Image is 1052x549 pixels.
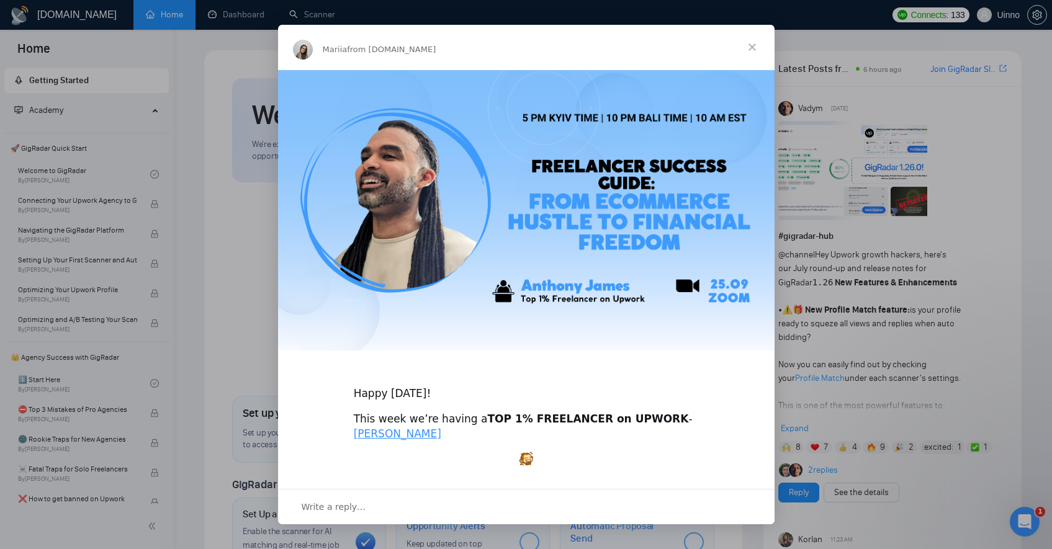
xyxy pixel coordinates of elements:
[519,452,533,465] img: :excited:
[354,372,699,401] div: Happy [DATE]!
[323,45,348,54] span: Mariia
[730,25,775,69] span: Close
[302,499,366,515] span: Write a reply…
[487,413,688,425] b: TOP 1% FREELANCER on UPWORK
[347,45,436,54] span: from [DOMAIN_NAME]
[293,40,313,60] img: Profile image for Mariia
[354,412,699,442] div: This week we’re having a -
[354,427,441,440] a: [PERSON_NAME]
[278,489,775,524] div: Open conversation and reply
